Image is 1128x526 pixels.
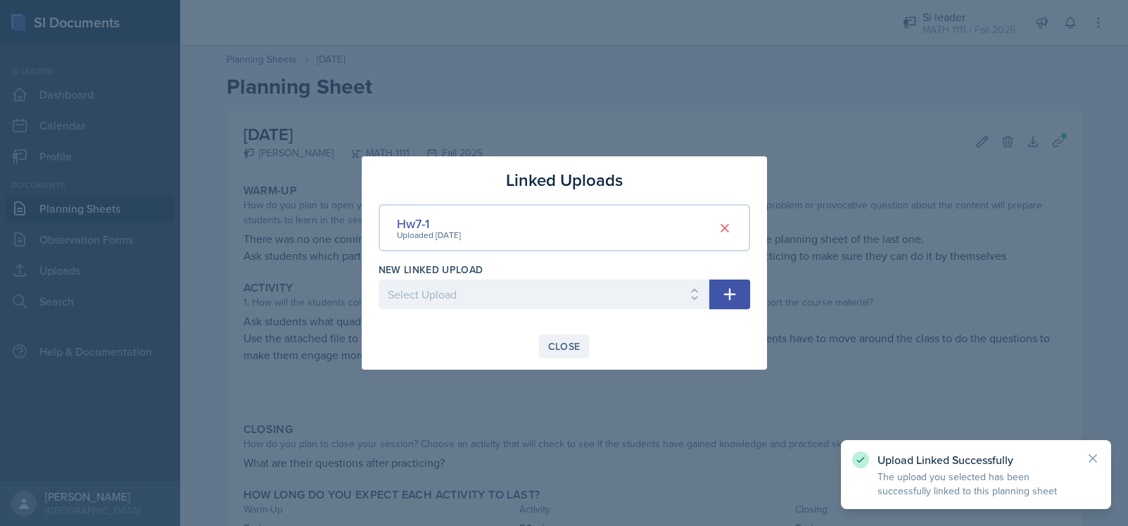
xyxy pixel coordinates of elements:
button: Close [539,334,590,358]
p: Upload Linked Successfully [877,453,1075,467]
label: New Linked Upload [379,263,483,277]
div: Hw7-1 [397,214,461,233]
div: Uploaded [DATE] [397,229,461,242]
h3: Linked Uploads [506,168,623,193]
p: The upload you selected has been successfully linked to this planning sheet [877,470,1075,498]
div: Close [548,341,581,352]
